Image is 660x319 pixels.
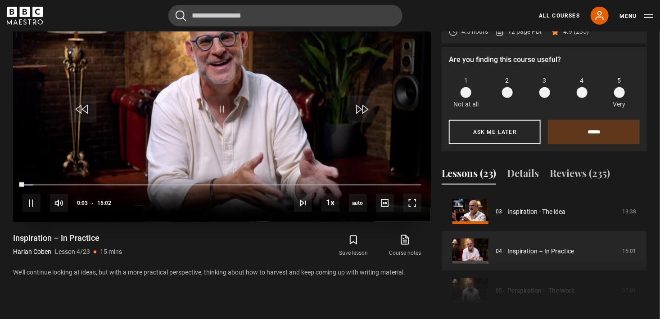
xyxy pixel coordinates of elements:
a: Course notes [380,233,431,259]
span: 1 [464,76,468,85]
p: Lesson 4/23 [55,247,90,257]
span: 15:02 [97,195,111,211]
span: - [91,200,94,206]
div: Current quality: 720p [349,194,367,212]
span: 0:03 [77,195,88,211]
a: 72 page PDF [495,27,543,36]
h1: Inspiration – In Practice [13,233,122,244]
span: 3 [543,76,547,85]
span: 2 [506,76,509,85]
div: Progress Bar [23,184,421,186]
p: Very [610,100,628,109]
p: Are you finding this course useful? [449,54,640,65]
span: 4 [580,76,584,85]
span: auto [349,194,367,212]
a: Inspiration – In Practice [507,247,574,256]
button: Details [507,166,539,185]
button: Playback Rate [321,194,339,212]
button: Next Lesson [294,194,312,212]
button: Captions [376,194,394,212]
p: We’ll continue looking at ideas, but with a more practical perspective, thinking about how to har... [13,268,431,277]
button: Pause [23,194,41,212]
input: Search [168,5,402,27]
button: Mute [50,194,68,212]
p: 15 mins [100,247,122,257]
button: Lessons (23) [442,166,496,185]
a: All Courses [539,12,580,20]
span: 5 [618,76,621,85]
p: 4.5 hours [461,27,488,36]
button: Toggle navigation [619,12,653,21]
button: Fullscreen [403,194,421,212]
p: Harlan Coben [13,247,51,257]
button: Save lesson [328,233,379,259]
p: 4.9 (235) [563,27,589,36]
svg: BBC Maestro [7,7,43,25]
button: Submit the search query [176,10,186,22]
button: Ask me later [449,120,541,144]
a: Inspiration - The idea [507,207,565,217]
p: Not at all [453,100,479,109]
button: Reviews (235) [550,166,610,185]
